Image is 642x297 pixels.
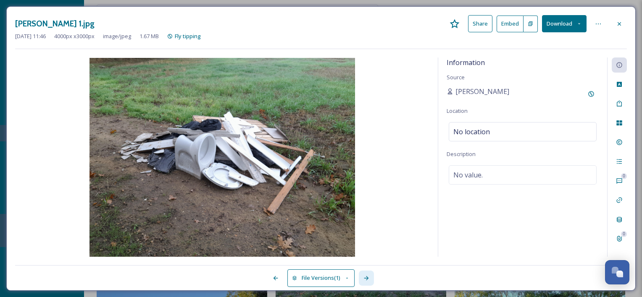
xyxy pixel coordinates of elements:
[287,269,355,287] button: File Versions(1)
[103,32,131,40] span: image/jpeg
[605,260,629,284] button: Open Chat
[447,107,468,115] span: Location
[15,32,46,40] span: [DATE] 11:46
[175,32,201,40] span: Fly tipping
[54,32,95,40] span: 4000 px x 3000 px
[15,58,429,257] img: Tunstall%201.jpg
[542,15,587,32] button: Download
[447,150,476,158] span: Description
[455,86,509,96] span: [PERSON_NAME]
[139,32,159,40] span: 1.67 MB
[447,73,465,81] span: Source
[468,15,492,32] button: Share
[497,16,524,32] button: Embed
[15,18,95,30] h3: [PERSON_NAME] 1.jpg
[453,170,483,180] span: No value.
[621,231,627,237] div: 0
[621,173,627,179] div: 0
[453,127,490,137] span: No location
[447,58,485,67] span: Information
